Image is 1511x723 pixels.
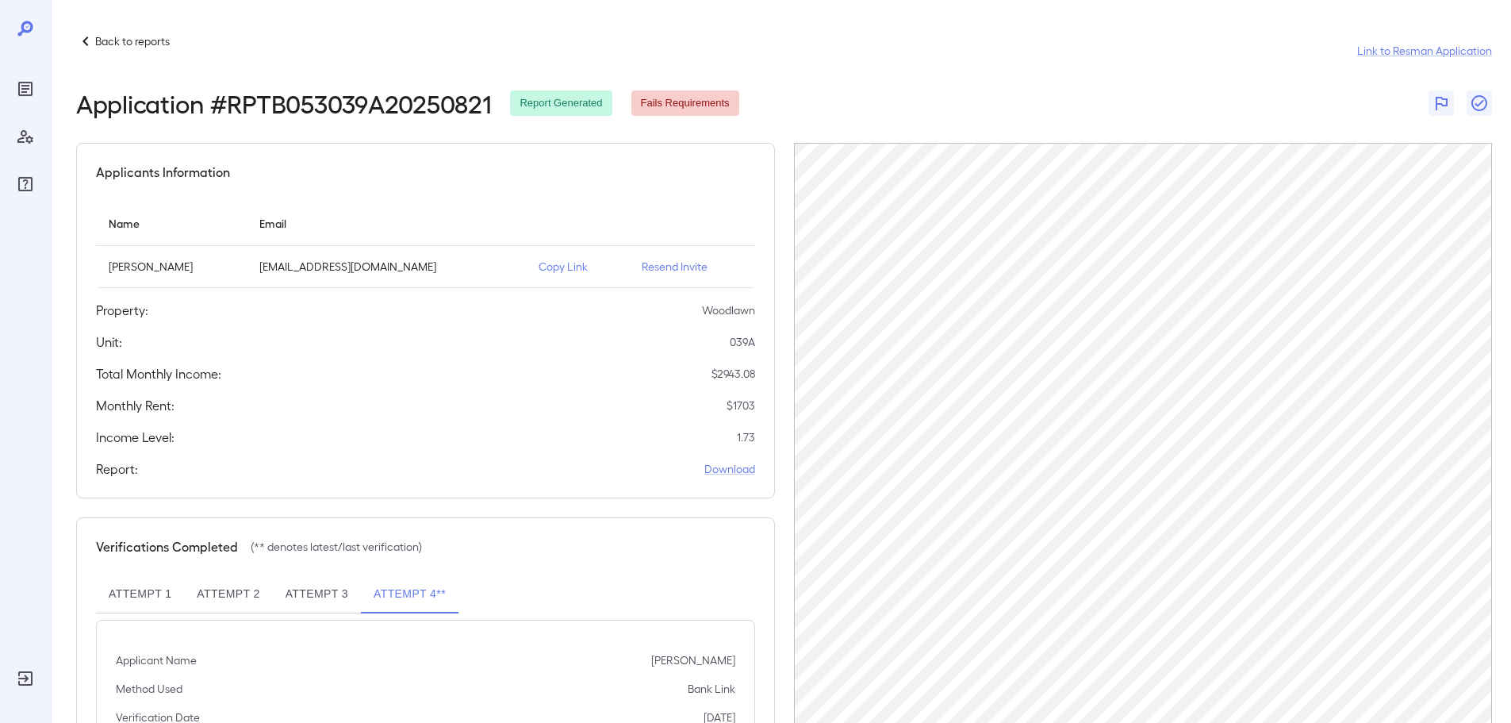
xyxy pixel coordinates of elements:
[13,124,38,149] div: Manage Users
[642,259,742,275] p: Resend Invite
[711,366,755,382] p: $ 2943.08
[95,33,170,49] p: Back to reports
[1357,43,1492,59] a: Link to Resman Application
[510,96,612,111] span: Report Generated
[702,302,755,318] p: Woodlawn
[96,301,148,320] h5: Property:
[631,96,739,111] span: Fails Requirements
[96,333,122,352] h5: Unit:
[96,537,238,556] h5: Verifications Completed
[737,429,755,445] p: 1.73
[96,575,184,613] button: Attempt 1
[13,171,38,197] div: FAQ
[13,76,38,102] div: Reports
[96,428,174,447] h5: Income Level:
[273,575,361,613] button: Attempt 3
[247,201,526,246] th: Email
[76,89,491,117] h2: Application # RPTB053039A20250821
[1429,90,1454,116] button: Flag Report
[116,681,182,697] p: Method Used
[116,652,197,668] p: Applicant Name
[688,681,735,697] p: Bank Link
[109,259,234,275] p: [PERSON_NAME]
[704,461,755,477] a: Download
[96,396,174,415] h5: Monthly Rent:
[1467,90,1492,116] button: Close Report
[539,259,616,275] p: Copy Link
[96,163,230,182] h5: Applicants Information
[361,575,458,613] button: Attempt 4**
[259,259,513,275] p: [EMAIL_ADDRESS][DOMAIN_NAME]
[730,334,755,350] p: 039A
[251,539,422,555] p: (** denotes latest/last verification)
[96,460,138,479] h5: Report:
[727,398,755,413] p: $ 1703
[651,652,735,668] p: [PERSON_NAME]
[96,364,221,383] h5: Total Monthly Income:
[96,201,247,246] th: Name
[184,575,272,613] button: Attempt 2
[13,666,38,691] div: Log Out
[96,201,755,288] table: simple table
